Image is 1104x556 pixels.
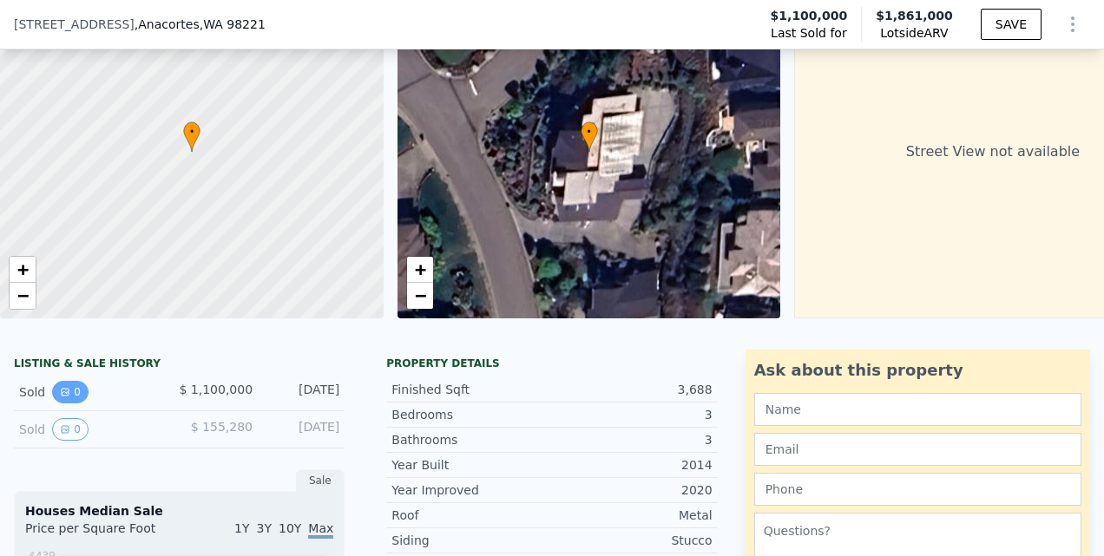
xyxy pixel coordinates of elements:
div: Price per Square Foot [25,520,180,547]
span: $ 1,100,000 [179,383,253,396]
input: Phone [754,473,1081,506]
span: , WA 98221 [200,17,266,31]
div: • [183,121,200,152]
a: Zoom out [407,283,433,309]
input: Name [754,393,1081,426]
div: 3 [552,406,713,423]
a: Zoom in [407,257,433,283]
div: [DATE] [266,418,339,441]
span: [STREET_ADDRESS] [14,16,135,33]
span: 1Y [234,521,249,535]
button: SAVE [981,9,1042,40]
span: , Anacortes [135,16,266,33]
div: Metal [552,507,713,524]
div: Sale [296,469,345,492]
input: Email [754,433,1081,466]
button: View historical data [52,381,89,403]
span: $1,861,000 [876,9,953,23]
div: Siding [391,532,552,549]
span: • [581,124,598,140]
span: $1,100,000 [771,7,848,24]
div: Stucco [552,532,713,549]
div: Ask about this property [754,358,1081,383]
div: Property details [386,356,717,370]
div: Bedrooms [391,406,552,423]
button: Show Options [1055,7,1090,42]
div: Houses Median Sale [25,502,333,520]
div: Sold [19,381,165,403]
span: Lotside ARV [876,24,953,42]
div: Roof [391,507,552,524]
span: 3Y [257,521,272,535]
div: Year Improved [391,481,552,499]
span: Last Sold for [771,24,847,42]
span: $ 155,280 [191,420,253,434]
div: Finished Sqft [391,381,552,398]
span: + [17,258,29,280]
span: Max [308,521,333,539]
span: + [414,258,425,280]
div: LISTING & SALE HISTORY [14,356,345,374]
div: Year Built [391,456,552,474]
div: 3,688 [552,381,713,398]
div: Sold [19,418,166,441]
span: − [414,285,425,306]
div: Bathrooms [391,431,552,448]
a: Zoom in [10,257,36,283]
span: 10Y [279,521,301,535]
div: 2014 [552,456,713,474]
span: − [17,285,29,306]
div: [DATE] [266,381,339,403]
div: 2020 [552,481,713,499]
button: View historical data [52,418,89,441]
div: 3 [552,431,713,448]
a: Zoom out [10,283,36,309]
span: • [183,124,200,140]
div: • [581,121,598,152]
